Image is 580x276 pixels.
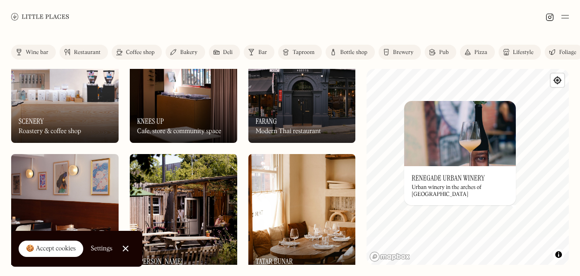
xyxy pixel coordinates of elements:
[91,238,113,259] a: Settings
[19,241,83,257] a: 🍪 Accept cookies
[26,50,48,55] div: Wine bar
[166,45,205,60] a: Bakery
[256,257,293,266] h3: Tatar Bunar
[404,101,516,166] img: Renegade Urban Winery
[11,14,119,143] a: SceneryScenerySceneryRoastery & coffee shop
[404,101,516,205] a: Renegade Urban WineryRenegade Urban WineryRenegade Urban WineryUrban winery in the arches of [GEO...
[137,128,221,135] div: Cafe, store & community space
[393,50,413,55] div: Brewery
[256,128,321,135] div: Modern Thai restaurant
[278,45,322,60] a: Taproom
[559,50,576,55] div: Foliage
[379,45,421,60] a: Brewery
[26,244,76,254] div: 🍪 Accept cookies
[412,174,485,182] h3: Renegade Urban Winery
[425,45,456,60] a: Pub
[223,50,233,55] div: Deli
[556,249,561,260] span: Toggle attribution
[11,45,56,60] a: Wine bar
[248,14,356,143] a: FarangFarangFarangModern Thai restaurant
[11,14,119,143] img: Scenery
[137,117,164,126] h3: Knees Up
[137,257,183,266] h3: [PERSON_NAME]
[326,45,375,60] a: Bottle shop
[460,45,495,60] a: Pizza
[256,117,277,126] h3: Farang
[367,69,569,265] canvas: Map
[412,184,508,198] div: Urban winery in the arches of [GEOGRAPHIC_DATA]
[513,50,533,55] div: Lifestyle
[499,45,541,60] a: Lifestyle
[180,50,197,55] div: Bakery
[439,50,449,55] div: Pub
[340,50,367,55] div: Bottle shop
[474,50,487,55] div: Pizza
[293,50,314,55] div: Taproom
[60,45,108,60] a: Restaurant
[553,249,564,260] button: Toggle attribution
[74,50,100,55] div: Restaurant
[248,14,356,143] img: Farang
[91,245,113,252] div: Settings
[130,14,237,143] img: Knees Up
[130,14,237,143] a: Knees UpKnees UpKnees UpCafe, store & community space
[19,117,44,126] h3: Scenery
[551,74,564,87] button: Find my location
[112,45,162,60] a: Coffee shop
[244,45,274,60] a: Bar
[258,50,267,55] div: Bar
[116,239,135,258] a: Close Cookie Popup
[126,50,154,55] div: Coffee shop
[209,45,240,60] a: Deli
[19,128,81,135] div: Roastery & coffee shop
[369,251,410,262] a: Mapbox homepage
